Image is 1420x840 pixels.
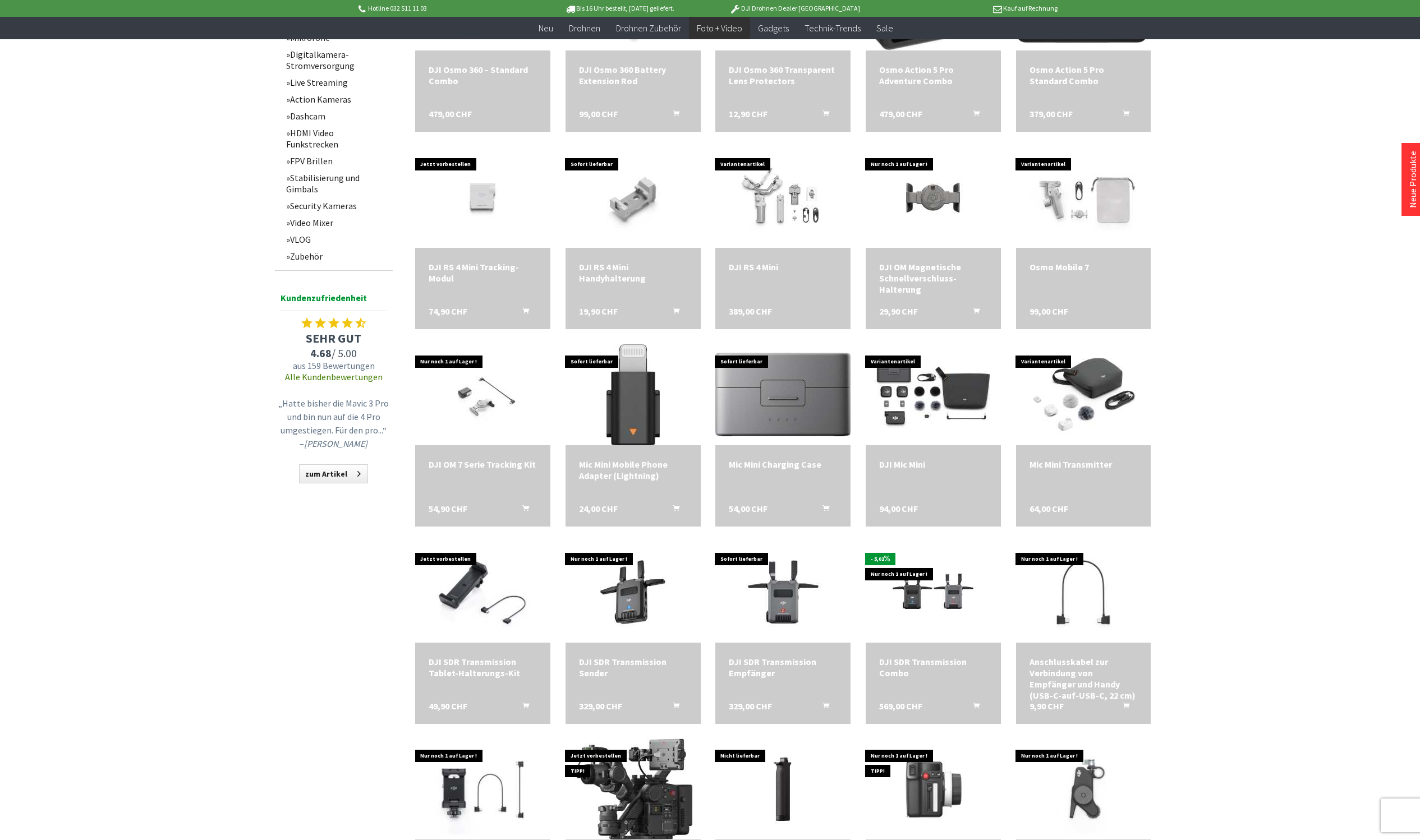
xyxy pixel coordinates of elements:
span: 569,00 CHF [879,700,922,712]
img: DJI SDR Transmission Combo [883,542,984,643]
a: zum Artikel [299,464,368,483]
span: 64,00 CHF [1030,503,1068,514]
span: Sale [876,22,893,34]
a: DJI Mic Mini 94,00 CHF [879,459,987,470]
div: DJI OM 7 Serie Tracking Kit [429,459,537,470]
span: 99,00 CHF [1030,306,1068,317]
span: 479,00 CHF [429,108,472,119]
img: DJI SDR Transmission Tablet-Halterungs-Kit [415,547,550,637]
a: Osmo Action 5 Pro Adventure Combo 479,00 CHF In den Warenkorb [879,64,987,86]
img: Osmo Mobile 7 [1016,147,1151,248]
a: Video Mixer [281,214,393,231]
a: Stabilisierung und Gimbals [281,169,393,197]
a: DJI Osmo 360 – Standard Combo 479,00 CHF [429,64,537,86]
img: DJI OM Magnetische Schnellverschluss-Halterung [883,147,984,248]
em: [PERSON_NAME] [304,438,367,449]
span: 12,90 CHF [729,108,768,119]
a: DJI OM 7 Serie Tracking Kit 54,90 CHF In den Warenkorb [429,459,537,470]
div: DJI SDR Transmission Tablet-Halterungs-Kit [429,656,537,679]
a: DJI OM Magnetische Schnellverschluss-Halterung 29,90 CHF In den Warenkorb [879,261,987,295]
a: Live Streaming [281,74,393,91]
span: 29,90 CHF [879,306,918,317]
img: Ronin 4D 4-Axis Cinema Camera 6K Combo [574,739,692,839]
a: Zubehör [281,248,393,265]
img: Anschlusskabel zur Verbindung von Empfänger und Handy (USB-C-auf-USB-C, 22 cm) [1016,547,1151,637]
img: DJI Focus Pro Motor [1016,744,1151,834]
span: Drohnen Zubehör [616,22,681,34]
div: Mic Mini Mobile Phone Adapter (Lightning) [579,459,687,481]
p: „Hatte bisher die Mavic 3 Pro und bin nun auf die 4 Pro umgestiegen. Für den pro...“ – [278,396,390,450]
p: Bis 16 Uhr bestellt, [DATE] geliefert. [532,2,707,15]
div: DJI RS 4 Mini Handyhalterung [579,261,687,284]
span: 24,00 CHF [579,503,618,514]
span: 94,00 CHF [879,503,918,514]
img: DJI SDR Transmission Sender [582,542,683,643]
button: In den Warenkorb [659,306,686,320]
a: FPV Brillen [281,153,393,169]
div: Osmo Mobile 7 [1030,261,1138,273]
a: Gadgets [750,17,797,40]
div: DJI Osmo 360 – Standard Combo [429,64,537,86]
div: Mic Mini Transmitter [1030,459,1138,470]
a: Osmo Action 5 Pro Standard Combo 379,00 CHF In den Warenkorb [1030,64,1138,86]
img: DJI RS 4 Mini Tracking-Modul [415,147,550,248]
span: 19,90 CHF [579,306,618,317]
p: Hotline 032 511 11 03 [357,2,532,15]
img: DJI RS BG70 Griff für Akku mit hoher Kapazität [715,744,851,834]
a: DJI RS 4 Mini 389,00 CHF [729,261,837,273]
a: Digitalkamera-Stromversorgung [281,46,393,74]
a: Drohnen Zubehör [608,17,689,40]
a: DJI SDR Transmission Sender 329,00 CHF In den Warenkorb [579,656,687,679]
a: DJI SDR Transmission Tablet-Halterungs-Kit 49,90 CHF In den Warenkorb [429,656,537,679]
a: Alle Kundenbewertungen [285,371,383,382]
div: DJI SDR Transmission Empfänger [729,656,837,679]
button: In den Warenkorb [1109,700,1136,715]
div: DJI RS 4 Mini [729,261,837,273]
a: DJI Osmo 360 Transparent Lens Protectors 12,90 CHF In den Warenkorb [729,64,837,86]
img: DJI SDR Transmission Air Handyhalterungs-Kit [415,744,550,834]
a: Anschlusskabel zur Verbindung von Empfänger und Handy (USB-C-auf-USB-C, 22 cm) 9,90 CHF In den Wa... [1030,656,1138,701]
span: Neu [539,22,553,34]
a: Mic Mini Charging Case 54,00 CHF In den Warenkorb [729,459,837,470]
span: Technik-Trends [805,22,861,34]
a: Osmo Mobile 7 99,00 CHF [1030,261,1138,273]
div: Osmo Action 5 Pro Standard Combo [1030,64,1138,86]
span: Kundenzufriedenheit [281,290,387,311]
button: In den Warenkorb [809,108,836,123]
span: 54,90 CHF [429,503,467,514]
span: Foto + Video [697,22,742,34]
img: DJI RS 4 Mini [716,147,851,248]
a: DJI SDR Transmission Combo 569,00 CHF In den Warenkorb [879,656,987,679]
button: In den Warenkorb [959,306,986,320]
a: DJI SDR Transmission Empfänger 329,00 CHF In den Warenkorb [729,656,837,679]
img: DJI RS 4 Mini Handyhalterung [566,147,700,248]
img: DJI Mic Mini [874,344,993,445]
img: Mic Mini Transmitter [1024,344,1143,445]
a: DJI Osmo 360 Battery Extension Rod 99,00 CHF In den Warenkorb [579,64,687,86]
div: DJI SDR Transmission Combo [879,656,987,679]
span: 4.68 [310,346,332,360]
button: In den Warenkorb [1109,108,1136,123]
img: DJI SDR Transmission Empfänger [733,542,834,643]
p: DJI Drohnen Dealer [GEOGRAPHIC_DATA] [707,2,882,15]
div: Mic Mini Charging Case [729,459,837,470]
div: DJI Mic Mini [879,459,987,470]
button: In den Warenkorb [809,503,836,518]
span: 74,90 CHF [429,306,467,317]
span: 379,00 CHF [1030,108,1073,119]
img: Mic Mini Charging Case [715,353,851,436]
button: In den Warenkorb [509,306,536,320]
div: DJI SDR Transmission Sender [579,656,687,679]
span: 99,00 CHF [579,108,618,119]
a: Drohnen [561,17,608,40]
span: 54,00 CHF [729,503,768,514]
button: In den Warenkorb [509,700,536,715]
span: 329,00 CHF [729,700,772,712]
button: In den Warenkorb [659,108,686,123]
span: 389,00 CHF [729,306,772,317]
a: VLOG [281,231,393,248]
span: 49,90 CHF [429,700,467,712]
p: Kauf auf Rechnung [883,2,1058,15]
a: Technik-Trends [797,17,868,40]
a: DJI RS 4 Mini Tracking-Modul 74,90 CHF In den Warenkorb [429,261,537,284]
